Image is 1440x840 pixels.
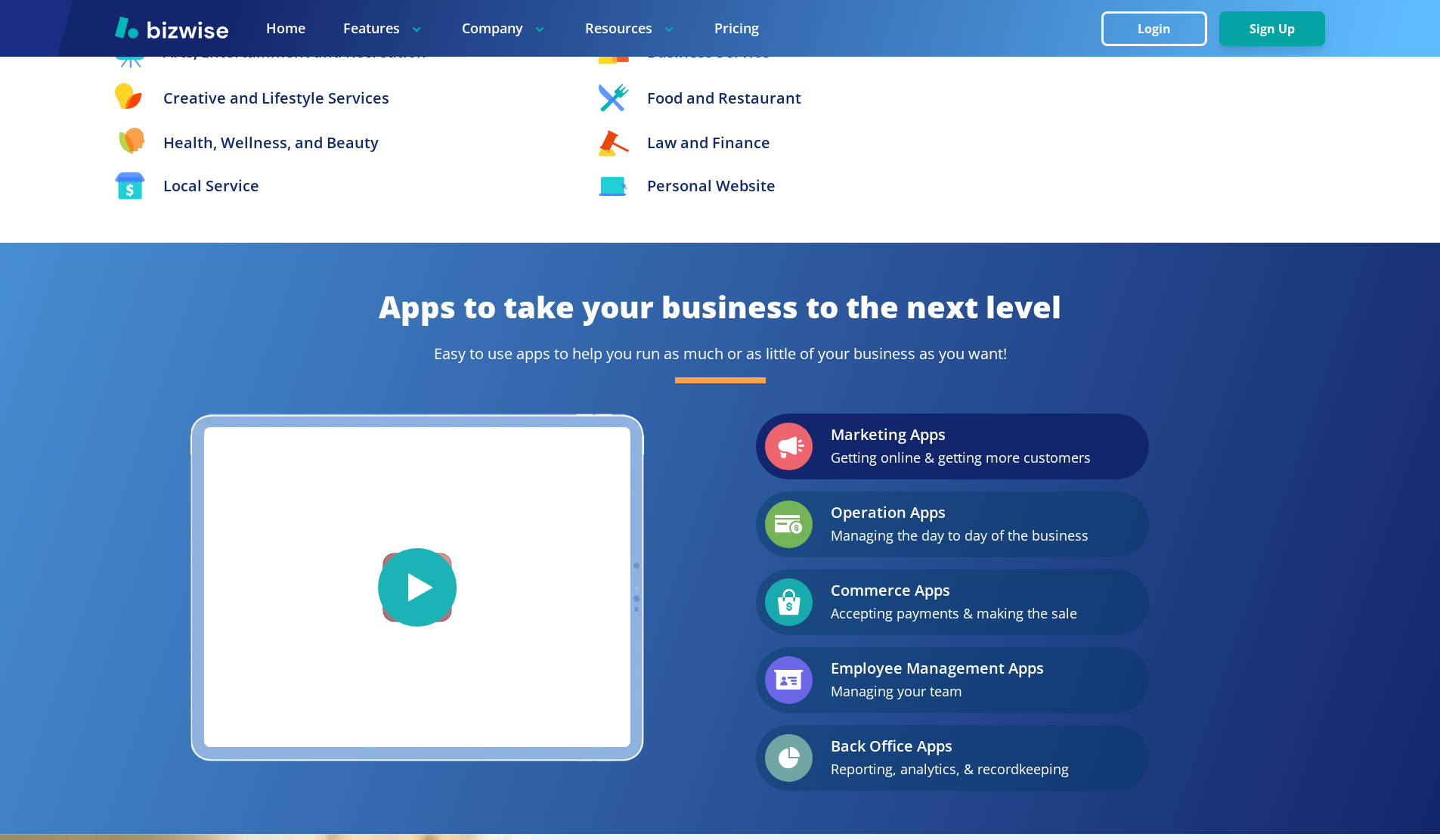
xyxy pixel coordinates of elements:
[1219,22,1325,36] a: Sign Up
[647,87,801,110] p: Food and Restaurant
[163,87,389,110] p: Creative and Lifestyle Services
[115,172,145,200] img: Local Service Icon
[599,129,629,157] img: Law and Finance Icon
[462,19,547,38] p: Company
[599,84,629,112] img: Food and Restaurant Icon
[756,414,1149,479] div: Marketing AppsGetting online & getting more customers
[831,579,1077,602] p: Commerce Apps
[831,423,1091,446] p: Marketing Apps
[585,19,677,38] p: Resources
[714,19,759,38] a: Pricing
[599,83,1324,113] div: Food and Restaurant
[599,172,1324,200] div: Personal Website
[647,132,770,154] p: Law and Finance
[115,83,568,113] div: Creative and Lifestyle Services
[343,19,424,38] p: Features
[831,524,1089,547] p: Managing the day to day of the business
[831,657,1044,680] p: Employee Management Apps
[115,343,1324,365] p: Easy to use apps to help you run as much or as little of your business as you want!
[163,132,379,154] p: Health, Wellness, and Beauty
[831,602,1077,625] p: Accepting payments & making the sale
[756,491,1149,557] div: Operation AppsManaging the day to day of the business
[115,128,568,157] div: Health, Wellness, and Beauty
[1101,22,1219,36] a: Login
[756,725,1149,791] div: Back Office AppsReporting, analytics, & recordkeeping
[831,735,1069,758] p: Back Office Apps
[266,19,305,38] a: Home
[1101,11,1207,46] button: Login
[115,172,568,200] div: Local Service
[115,83,145,113] img: Creative and Lifestyle Services Icon
[378,548,457,627] img: Play icon
[599,128,1324,157] div: Law and Finance
[756,569,1149,635] div: Commerce AppsAccepting payments & making the sale
[756,647,1149,713] div: Employee Management AppsManaging your team
[115,287,1324,327] h2: Apps to take your business to the next level
[599,177,629,197] img: Personal Website Icon
[115,16,228,39] img: Bizwise Logo
[647,175,776,197] p: Personal Website
[831,758,1069,780] p: Reporting, analytics, & recordkeeping
[831,446,1091,469] p: Getting online & getting more customers
[1219,11,1325,46] button: Sign Up
[163,175,259,197] p: Local Service
[115,128,145,157] img: Health, Wellness, and Beauty Icon
[831,501,1089,524] p: Operation Apps
[831,680,1044,702] p: Managing your team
